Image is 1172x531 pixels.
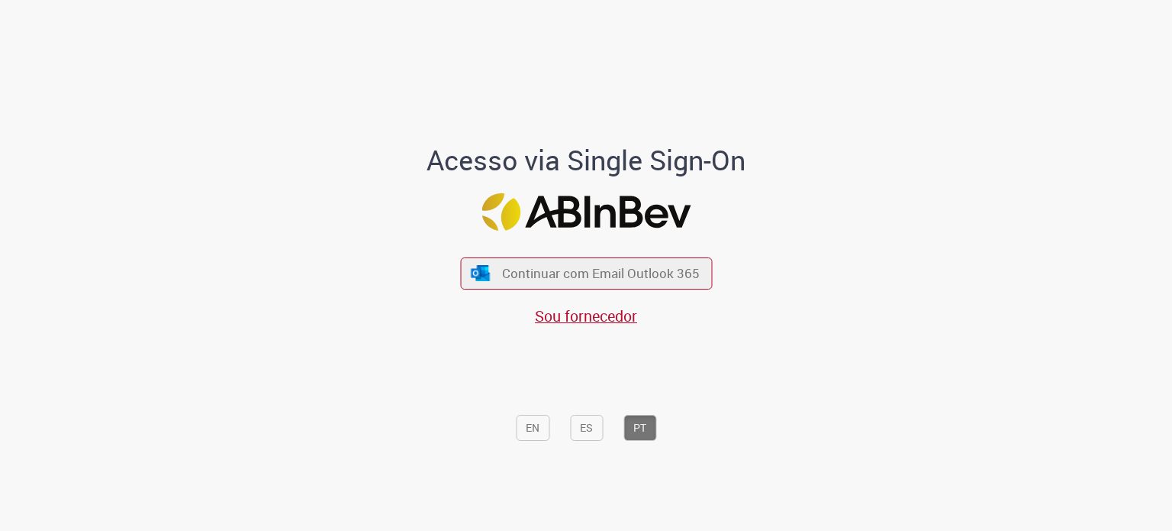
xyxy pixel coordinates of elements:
button: PT [623,415,656,441]
button: ícone Azure/Microsoft 360 Continuar com Email Outlook 365 [460,257,712,289]
img: Logo ABInBev [481,193,691,231]
span: Continuar com Email Outlook 365 [502,264,700,282]
h1: Acesso via Single Sign-On [375,145,798,176]
a: Sou fornecedor [535,306,637,326]
button: EN [516,415,549,441]
button: ES [570,415,603,441]
img: ícone Azure/Microsoft 360 [470,265,491,281]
